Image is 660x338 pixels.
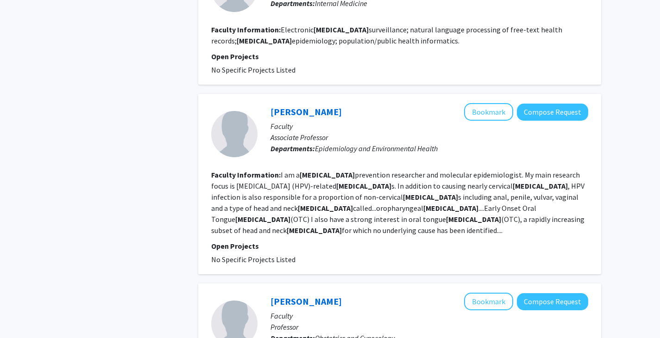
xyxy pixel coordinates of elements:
p: Faculty [270,121,588,132]
button: Compose Request to Ann Coker [517,293,588,310]
p: Faculty [270,310,588,321]
b: [MEDICAL_DATA] [403,192,458,202]
p: Professor [270,321,588,332]
button: Add Krystle Kuhs to Bookmarks [464,103,513,121]
b: Faculty Information: [211,170,281,179]
b: [MEDICAL_DATA] [298,203,353,213]
p: Open Projects [211,240,588,252]
span: No Specific Projects Listed [211,255,295,264]
iframe: Chat [7,296,39,331]
b: Faculty Information: [211,25,281,34]
b: [MEDICAL_DATA] [423,203,478,213]
a: [PERSON_NAME] [270,106,342,117]
p: Open Projects [211,51,588,62]
b: [MEDICAL_DATA] [314,25,369,34]
fg-read-more: I am a prevention researcher and molecular epidemiologist. My main research focus is [MEDICAL_DAT... [211,170,585,235]
b: [MEDICAL_DATA] [300,170,355,179]
span: Epidemiology and Environmental Health [315,144,438,153]
button: Compose Request to Krystle Kuhs [517,104,588,121]
b: [MEDICAL_DATA] [513,181,568,191]
b: [MEDICAL_DATA] [235,215,290,224]
a: [PERSON_NAME] [270,295,342,307]
fg-read-more: Electronic surveillance; natural language processing of free-text health records; epidemiology; p... [211,25,562,45]
button: Add Ann Coker to Bookmarks [464,293,513,310]
p: Associate Professor [270,132,588,143]
b: [MEDICAL_DATA] [237,36,292,45]
b: [MEDICAL_DATA] [446,215,501,224]
span: No Specific Projects Listed [211,65,295,74]
b: [MEDICAL_DATA] [336,181,391,191]
b: Departments: [270,144,315,153]
b: [MEDICAL_DATA] [287,226,342,235]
